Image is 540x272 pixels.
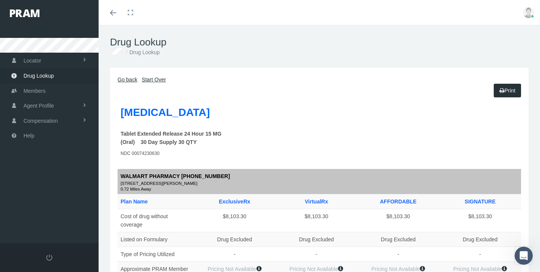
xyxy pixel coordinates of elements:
td: Drug Excluded [275,232,357,247]
th: AFFORDABLE [357,194,439,209]
img: user-placeholder.jpg [523,7,534,18]
td: $8,103.30 [275,209,357,232]
iframe: Intercom live chat [515,247,533,265]
th: SIGNATURE [439,194,521,209]
b: WALMART PHARMACY [PHONE_NUMBER] [121,173,230,179]
td: - [439,247,521,261]
th: VirtualRx [275,194,357,209]
td: Drug Excluded [194,232,276,247]
h1: Drug Lookup [110,36,529,48]
label: [MEDICAL_DATA] [121,104,210,121]
td: - [357,247,439,261]
img: PRAM_20_x_78.png [10,9,39,17]
td: Type of Pricing Utilized [118,247,194,261]
td: $8,103.30 [194,209,276,232]
td: $8,103.30 [357,209,439,232]
span: Locator [24,53,41,68]
li: Drug Lookup [124,48,160,56]
td: Listed on Formulary [118,232,194,247]
td: - [194,247,276,261]
td: Drug Excluded [357,232,439,247]
td: Cost of drug without coverage [118,209,194,232]
td: $8,103.30 [439,209,521,232]
a: Go back [118,77,137,83]
small: [STREET_ADDRESS][PERSON_NAME] [121,180,518,187]
a: Start Over [142,77,166,83]
th: Plan Name [118,194,194,209]
span: Drug Lookup [24,69,54,83]
label: NDC 00074230630 [121,150,160,157]
td: Drug Excluded [439,232,521,247]
small: 0.72 Miles Away [121,187,518,191]
label: Tablet Extended Release 24 Hour 15 MG (Oral) 30 Day Supply 30 QTY [121,130,247,146]
span: Members [24,84,46,98]
span: Agent Profile [24,98,54,113]
span: Compensation [24,114,58,128]
a: Print [494,84,521,97]
span: Help [24,128,35,143]
th: ExclusiveRx [194,194,276,209]
td: - [275,247,357,261]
